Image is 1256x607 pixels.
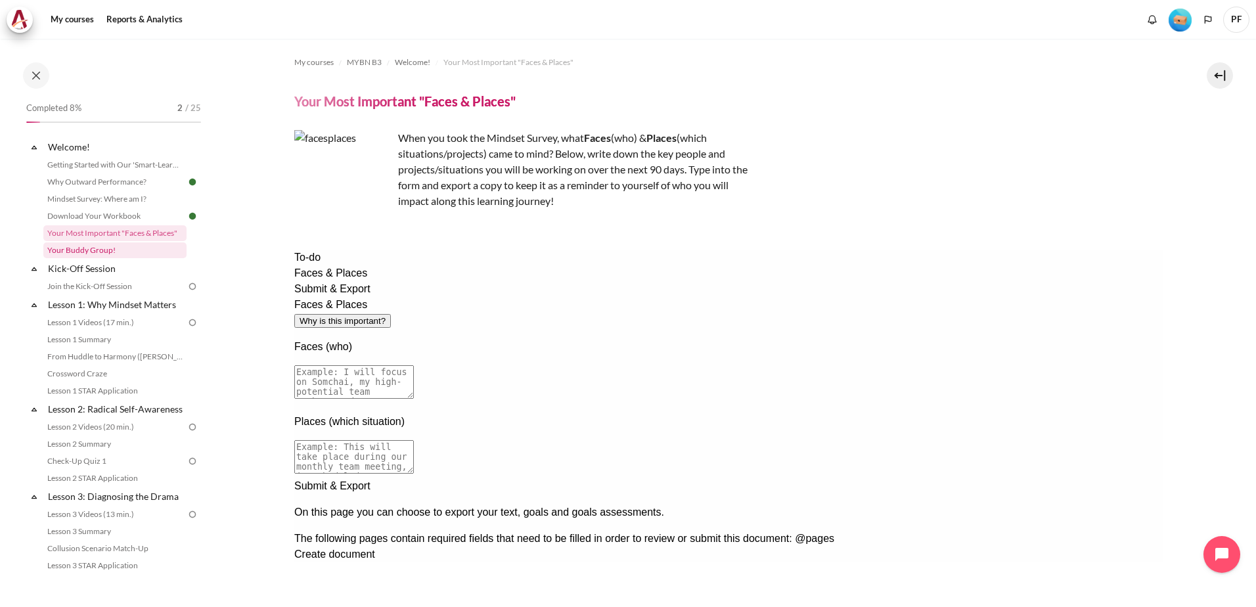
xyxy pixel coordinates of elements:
a: Mindset Survey: Where am I? [43,191,187,207]
span: MYBN B3 [347,56,382,68]
h4: Your Most Important "Faces & Places" [294,93,516,110]
a: Lesson 3 STAR Application [43,558,187,573]
a: Welcome! [395,55,430,70]
strong: aces [590,131,611,144]
img: Level #1 [1169,9,1192,32]
span: My courses [294,56,334,68]
a: Lesson 3: Diagnosing the Drama [46,487,187,505]
a: Reports & Analytics [102,7,187,33]
span: Collapse [28,298,41,311]
span: Collapse [28,490,41,503]
a: Lesson 3 Summary [43,524,187,539]
a: Lesson 2 Summary [43,436,187,452]
p: When you took the Mindset Survey, what (who) & (which situations/projects) came to mind? Below, w... [294,130,754,209]
img: Done [187,210,198,222]
img: To do [187,421,198,433]
iframe: Your Most Important "Faces & Places" [294,250,1163,594]
a: Welcome! [46,138,187,156]
a: Lesson 2: Radical Self-Awareness [46,400,187,418]
a: My courses [294,55,334,70]
button: Languages [1198,10,1218,30]
a: Collusion Scenario Match-Up [43,541,187,556]
div: Show notification window with no new notifications [1142,10,1162,30]
div: 8% [26,122,40,123]
img: Architeck [11,10,29,30]
img: To do [187,317,198,328]
span: / 25 [185,102,201,115]
span: Collapse [28,141,41,154]
a: Join the Kick-Off Session [43,279,187,294]
a: Lesson 1 Summary [43,332,187,348]
a: User menu [1223,7,1249,33]
a: My courses [46,7,99,33]
img: facesplaces [294,130,393,228]
strong: F [584,131,590,144]
a: Level #1 [1163,7,1197,32]
a: Your Most Important "Faces & Places" [443,55,573,70]
a: Lesson 2 STAR Application [43,470,187,486]
a: Architeck Architeck [7,7,39,33]
a: Why Outward Performance? [43,174,187,190]
span: Your Most Important "Faces & Places" [443,56,573,68]
img: To do [187,281,198,292]
span: Collapse [28,403,41,416]
a: Kick-Off Session [46,259,187,277]
a: From Huddle to Harmony ([PERSON_NAME]'s Story) [43,349,187,365]
a: Lesson 1 Videos (17 min.) [43,315,187,330]
span: PF [1223,7,1249,33]
div: Level #1 [1169,7,1192,32]
a: Lesson 3 Videos (13 min.) [43,506,187,522]
img: To do [187,455,198,467]
strong: Places [646,131,677,144]
a: Your Buddy Group! [43,242,187,258]
a: Lesson 1 STAR Application [43,383,187,399]
span: 2 [177,102,183,115]
a: Download Your Workbook [43,208,187,224]
img: To do [187,508,198,520]
nav: Navigation bar [294,52,1163,73]
a: Crossword Craze [43,366,187,382]
a: Your Most Important "Faces & Places" [43,225,187,241]
a: Getting Started with Our 'Smart-Learning' Platform [43,157,187,173]
a: MYBN B3 [347,55,382,70]
a: Check-Up Quiz 1 [43,453,187,469]
span: Collapse [28,262,41,275]
span: Completed 8% [26,102,81,115]
span: Welcome! [395,56,430,68]
a: Lesson 1: Why Mindset Matters [46,296,187,313]
img: Done [187,176,198,188]
a: Lesson 2 Videos (20 min.) [43,419,187,435]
